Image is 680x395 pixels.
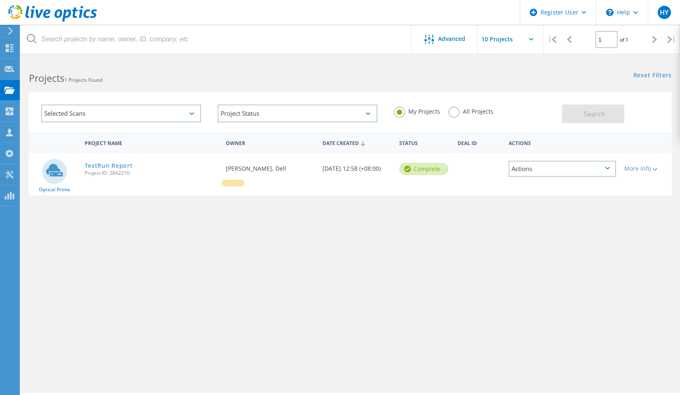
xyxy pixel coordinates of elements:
[222,152,318,180] div: [PERSON_NAME], Dell
[663,25,680,54] div: |
[8,17,97,23] a: Live Optics Dashboard
[509,161,616,177] div: Actions
[222,135,318,150] div: Owner
[505,135,620,150] div: Actions
[21,25,412,54] input: Search projects by name, owner, ID, company, etc
[624,166,668,171] div: More Info
[85,163,133,169] a: TestRun Report
[218,105,377,122] div: Project Status
[633,72,672,79] a: Reset Filters
[584,109,605,119] span: Search
[562,105,624,123] button: Search
[81,135,222,150] div: Project Name
[318,152,396,180] div: [DATE] 12:58 (+08:00)
[64,76,102,83] span: 1 Projects Found
[660,9,668,16] span: HY
[29,71,64,85] b: Projects
[85,171,218,176] span: Project ID: 2842210
[606,9,614,16] svg: \n
[438,36,465,42] span: Advanced
[399,163,448,175] div: Complete
[395,135,453,150] div: Status
[453,135,505,150] div: Deal Id
[448,107,493,114] label: All Projects
[620,36,628,43] span: of 1
[544,25,561,54] div: |
[318,135,396,150] div: Date Created
[41,105,201,122] div: Selected Scans
[39,187,70,192] span: Optical Prime
[394,107,440,114] label: My Projects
